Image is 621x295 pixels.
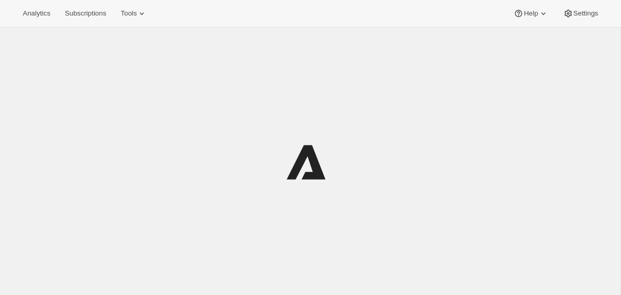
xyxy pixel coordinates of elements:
span: Help [524,9,538,18]
span: Tools [121,9,137,18]
button: Analytics [17,6,56,21]
button: Help [507,6,554,21]
span: Subscriptions [65,9,106,18]
button: Tools [114,6,153,21]
span: Settings [573,9,598,18]
span: Analytics [23,9,50,18]
button: Settings [557,6,604,21]
button: Subscriptions [58,6,112,21]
